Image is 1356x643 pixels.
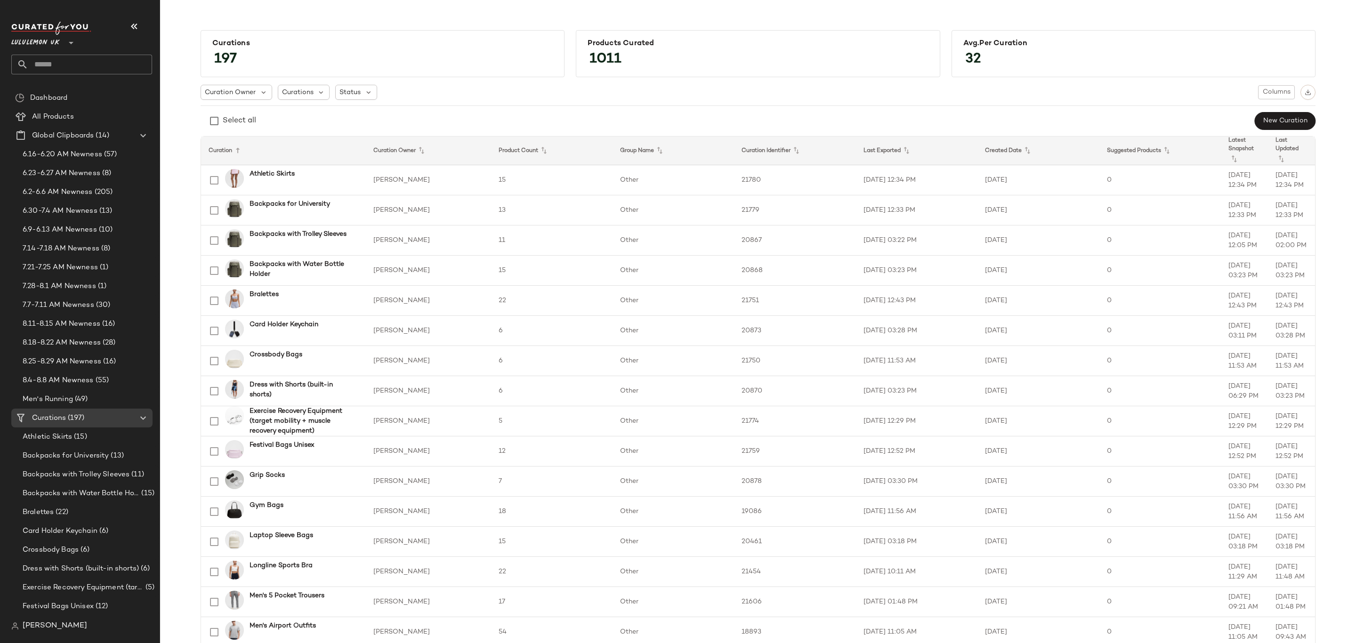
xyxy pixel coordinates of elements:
td: [DATE] 03:11 PM [1221,316,1268,346]
span: (6) [97,526,108,537]
span: 6.9-6.13 AM Newness [23,225,97,235]
th: Last Exported [856,137,977,165]
b: Card Holder Keychain [250,320,318,330]
td: [PERSON_NAME] [366,286,491,316]
td: 20867 [734,225,856,256]
td: 20868 [734,256,856,286]
th: Group Name [613,137,734,165]
span: (8) [99,243,110,254]
b: Gym Bags [250,500,283,510]
td: 0 [1099,376,1221,406]
span: (55) [94,375,109,386]
span: (6) [79,545,89,555]
span: Backpacks for University [23,450,109,461]
th: Suggested Products [1099,137,1221,165]
span: (8) [100,168,111,179]
img: LW2BYCS_032507_1 [225,289,244,308]
span: (28) [101,338,116,348]
td: Other [613,466,734,497]
span: 6.23-6.27 AM Newness [23,168,100,179]
td: [PERSON_NAME] [366,195,491,225]
td: 20461 [734,527,856,557]
td: [DATE] 02:00 PM [1268,225,1315,256]
td: 0 [1099,286,1221,316]
span: (30) [94,300,111,311]
td: 0 [1099,316,1221,346]
th: Curation Identifier [734,137,856,165]
span: (197) [66,413,84,424]
span: New Curation [1263,117,1308,125]
span: Curations [282,88,314,97]
td: 20870 [734,376,856,406]
td: [DATE] 11:53 AM [1221,346,1268,376]
td: [PERSON_NAME] [366,346,491,376]
td: [PERSON_NAME] [366,316,491,346]
img: LW2EKMS_0002_1 [225,561,244,579]
td: [DATE] 01:48 PM [1268,587,1315,617]
img: LW8AOWS_070105_1 [225,169,244,188]
td: [PERSON_NAME] [366,376,491,406]
td: 15 [491,527,613,557]
span: Dress with Shorts (built-in shorts) [23,563,139,574]
span: Men's Running [23,394,73,405]
span: 6.30-7.4 AM Newness [23,206,97,217]
td: 15 [491,165,613,195]
span: 6.16-6.20 AM Newness [23,149,102,160]
td: [DATE] 12:43 PM [856,286,977,316]
span: 7.14-7.18 AM Newness [23,243,99,254]
td: [DATE] 12:34 PM [856,165,977,195]
span: Exercise Recovery Equipment (target mobility + muscle recovery equipment) [23,582,144,593]
th: Curation [201,137,366,165]
td: 21750 [734,346,856,376]
td: [DATE] 06:29 PM [1221,376,1268,406]
td: [DATE] 12:33 PM [1268,195,1315,225]
td: [DATE] 11:53 AM [856,346,977,376]
td: [DATE] 12:34 PM [1221,165,1268,195]
b: Festival Bags Unisex [250,440,315,450]
div: Curations [212,39,553,48]
span: Festival Bags Unisex [23,601,94,612]
td: [DATE] 11:56 AM [856,497,977,527]
td: 6 [491,316,613,346]
td: 22 [491,557,613,587]
td: [DATE] 01:48 PM [856,587,977,617]
td: Other [613,316,734,346]
span: (6) [139,563,150,574]
span: Dashboard [30,93,67,104]
td: [DATE] 09:21 AM [1221,587,1268,617]
img: LU9CK6S_033454_1 [225,350,244,369]
b: Backpacks for University [250,199,330,209]
span: (16) [100,319,115,330]
td: [PERSON_NAME] [366,406,491,436]
td: 0 [1099,225,1221,256]
td: Other [613,497,734,527]
img: LM3FQQS_033928_1 [225,621,244,640]
div: Products Curated [588,39,928,48]
td: 21454 [734,557,856,587]
td: 17 [491,587,613,617]
span: (12) [94,601,108,612]
td: [PERSON_NAME] [366,587,491,617]
td: [DATE] [977,346,1099,376]
span: Card Holder Keychain [23,526,97,537]
td: [PERSON_NAME] [366,165,491,195]
td: 0 [1099,346,1221,376]
td: Other [613,527,734,557]
span: Crossbody Bags [23,545,79,555]
td: [DATE] 12:52 PM [1221,436,1268,466]
td: [DATE] 12:34 PM [1268,165,1315,195]
b: Longline Sports Bra [250,561,313,571]
td: [DATE] [977,165,1099,195]
span: Lululemon UK [11,32,60,49]
td: [DATE] 10:11 AM [856,557,977,587]
td: [DATE] 03:23 PM [1221,256,1268,286]
b: Exercise Recovery Equipment (target mobility + muscle recovery equipment) [250,406,355,436]
span: 7.21-7.25 AM Newness [23,262,98,273]
span: (13) [109,450,124,461]
span: (10) [97,225,113,235]
img: LU9AS8S_069345_1 [225,259,244,278]
td: [DATE] [977,527,1099,557]
td: [DATE] 03:23 PM [1268,376,1315,406]
td: [DATE] 11:53 AM [1268,346,1315,376]
td: [DATE] 12:43 PM [1221,286,1268,316]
